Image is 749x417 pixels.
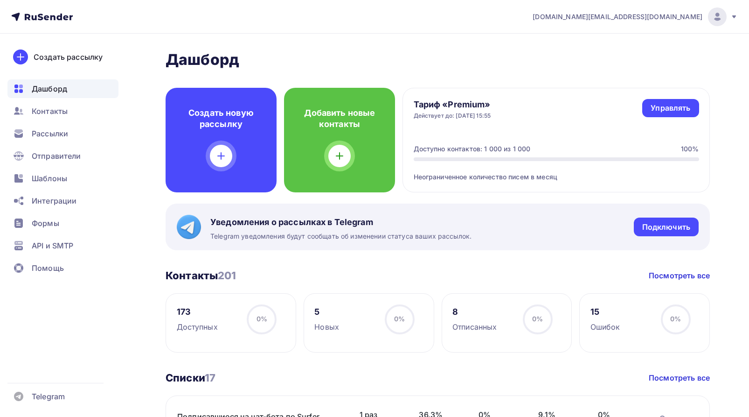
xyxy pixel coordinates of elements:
[7,79,118,98] a: Дашборд
[414,161,699,182] div: Неограниченное количество писем в месяц
[414,112,491,120] div: Действует до: [DATE] 15:55
[32,83,67,94] span: Дашборд
[7,124,118,143] a: Рассылки
[32,218,59,229] span: Формы
[7,147,118,165] a: Отправители
[166,50,710,69] h2: Дашборд
[7,102,118,120] a: Контакты
[452,306,497,318] div: 8
[32,150,81,162] span: Отправители
[533,12,702,21] span: [DOMAIN_NAME][EMAIL_ADDRESS][DOMAIN_NAME]
[314,321,339,332] div: Новых
[314,306,339,318] div: 5
[32,195,76,206] span: Интеграции
[32,173,67,184] span: Шаблоны
[177,321,218,332] div: Доступных
[590,321,620,332] div: Ошибок
[205,372,215,384] span: 17
[670,315,681,323] span: 0%
[299,107,380,130] h4: Добавить новые контакты
[414,99,491,110] h4: Тариф «Premium»
[166,371,215,384] h3: Списки
[32,128,68,139] span: Рассылки
[210,232,472,241] span: Telegram уведомления будут сообщать об изменении статуса ваших рассылок.
[649,270,710,281] a: Посмотреть все
[651,103,690,113] div: Управлять
[218,269,236,282] span: 201
[32,262,64,274] span: Помощь
[7,214,118,233] a: Формы
[414,144,531,154] div: Доступно контактов: 1 000 из 1 000
[533,7,738,26] a: [DOMAIN_NAME][EMAIL_ADDRESS][DOMAIN_NAME]
[590,306,620,318] div: 15
[34,51,103,63] div: Создать рассылку
[257,315,267,323] span: 0%
[681,144,699,154] div: 100%
[532,315,543,323] span: 0%
[32,240,73,251] span: API и SMTP
[177,306,218,318] div: 173
[394,315,405,323] span: 0%
[180,107,262,130] h4: Создать новую рассылку
[210,217,472,228] span: Уведомления о рассылках в Telegram
[32,106,68,117] span: Контакты
[166,269,236,282] h3: Контакты
[452,321,497,332] div: Отписанных
[7,169,118,188] a: Шаблоны
[649,372,710,383] a: Посмотреть все
[32,391,65,402] span: Telegram
[642,222,690,233] div: Подключить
